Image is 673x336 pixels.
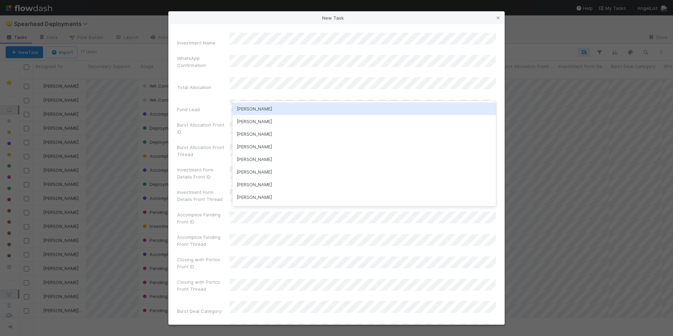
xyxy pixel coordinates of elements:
div: [PERSON_NAME] [232,166,496,178]
label: Closing with Portco Front ID [177,256,230,270]
label: Closing with Portco Front Thread [177,278,230,293]
label: Burst Allocation Front ID [177,121,230,135]
div: [PERSON_NAME] [232,191,496,203]
label: Investment Form Details Front Thread [177,189,230,203]
label: Fund Lead [177,106,200,113]
div: [PERSON_NAME] [232,102,496,115]
div: [PERSON_NAME] [232,140,496,153]
div: [PERSON_NAME] [232,128,496,140]
div: [PERSON_NAME] [232,115,496,128]
label: Investment Name [177,39,216,46]
label: WhatsApp Confirmation [177,55,230,69]
label: Burst Deal Category [177,308,222,315]
label: Total Allocation [177,84,211,91]
div: New Task [169,12,504,24]
label: Investment Form Details Front ID [177,166,230,180]
div: [PERSON_NAME] [232,153,496,166]
label: Burst Allocation Front Thread [177,144,230,158]
div: [PERSON_NAME] [232,203,496,216]
label: Accomplice Funding Front ID [177,211,230,225]
div: [PERSON_NAME] [232,178,496,191]
label: Accomplice Funding Front Thread [177,234,230,248]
